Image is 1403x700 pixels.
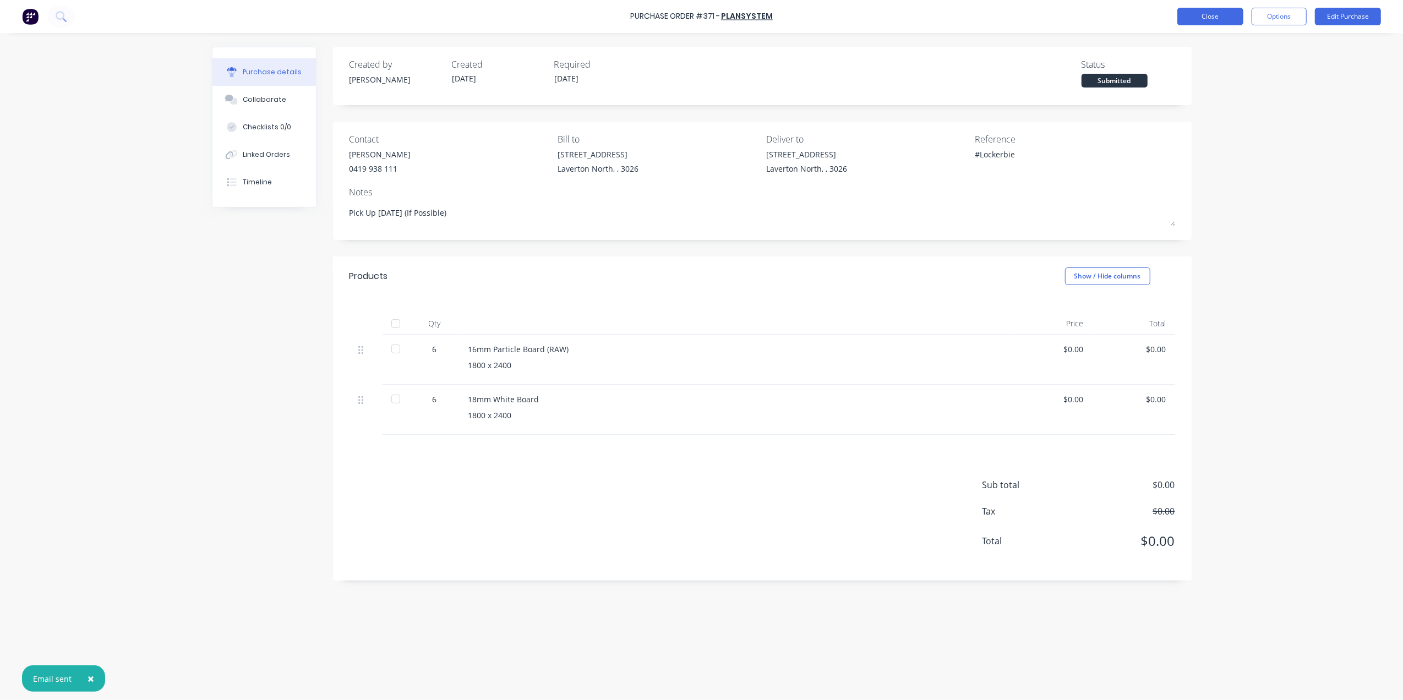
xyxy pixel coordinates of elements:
button: Timeline [212,168,316,196]
button: Edit Purchase [1315,8,1381,25]
div: 16mm Particle Board (RAW) [468,343,1001,355]
span: × [88,671,94,686]
div: Qty [410,313,460,335]
div: Timeline [243,177,272,187]
button: Checklists 0/0 [212,113,316,141]
div: 1800 x 2400 [468,359,1001,371]
div: 6 [419,343,451,355]
div: Bill to [558,133,758,146]
img: Factory [22,8,39,25]
button: Purchase details [212,58,316,86]
div: Laverton North, , 3026 [766,163,847,174]
button: Options [1252,8,1307,25]
div: Created by [350,58,443,71]
div: Notes [350,185,1175,199]
div: 6 [419,393,451,405]
div: Purchase details [243,67,302,77]
span: Tax [982,505,1065,518]
div: 1800 x 2400 [468,409,1001,421]
textarea: #Lockerbie [975,149,1112,173]
div: Price [1010,313,1093,335]
button: Show / Hide columns [1065,267,1150,285]
textarea: Pick Up [DATE] (If Possible) [350,201,1175,226]
div: Deliver to [766,133,967,146]
div: [PERSON_NAME] [350,149,411,160]
div: Email sent [33,673,72,685]
span: $0.00 [1065,505,1175,518]
div: Linked Orders [243,150,290,160]
div: Checklists 0/0 [243,122,291,132]
div: [PERSON_NAME] [350,74,443,85]
div: Required [554,58,648,71]
div: Collaborate [243,95,286,105]
span: Total [982,534,1065,548]
button: Linked Orders [212,141,316,168]
button: Collaborate [212,86,316,113]
div: Submitted [1082,74,1148,87]
button: Close [1177,8,1243,25]
div: Laverton North, , 3026 [558,163,638,174]
div: $0.00 [1101,343,1166,355]
div: Reference [975,133,1175,146]
button: Close [77,665,105,692]
div: $0.00 [1019,393,1084,405]
div: Purchase Order #371 - [630,11,720,23]
span: $0.00 [1065,531,1175,551]
div: Created [452,58,545,71]
div: Products [350,270,388,283]
a: Plansystem [721,11,773,22]
div: $0.00 [1019,343,1084,355]
div: Status [1082,58,1175,71]
span: $0.00 [1065,478,1175,491]
span: Sub total [982,478,1065,491]
div: Total [1093,313,1175,335]
div: 18mm White Board [468,393,1001,405]
div: [STREET_ADDRESS] [766,149,847,160]
div: Contact [350,133,550,146]
div: $0.00 [1101,393,1166,405]
div: 0419 938 111 [350,163,411,174]
div: [STREET_ADDRESS] [558,149,638,160]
